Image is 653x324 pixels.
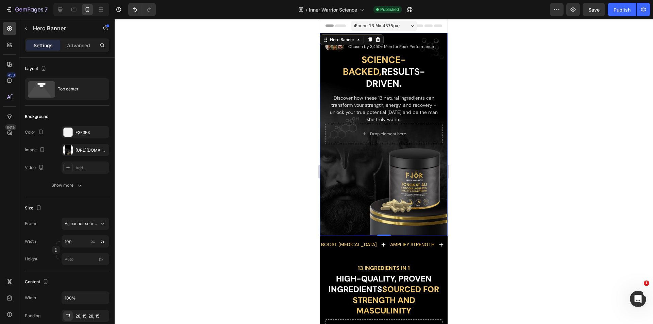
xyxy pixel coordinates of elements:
div: Image [25,146,46,155]
label: Height [25,256,37,262]
div: Padding [25,313,40,319]
iframe: Intercom live chat [630,291,646,307]
div: Video [25,163,45,172]
div: Content [25,277,50,287]
p: 7 [45,5,48,14]
div: Color [25,128,45,137]
button: Publish [608,3,636,16]
button: px [98,237,106,245]
div: Top center [58,81,99,97]
p: Advanced [67,42,90,49]
span: Published [380,6,399,13]
iframe: Design area [320,19,448,324]
input: Auto [62,292,109,304]
div: Size [25,204,43,213]
span: / [306,6,307,13]
div: [URL][DOMAIN_NAME] [76,147,107,153]
div: F3F3F3 [76,130,107,136]
button: Save [583,3,605,16]
div: 28, 15, 28, 15 [76,313,107,319]
button: As banner source [62,218,109,230]
span: px [99,256,104,261]
label: Frame [25,221,37,227]
div: Publish [614,6,631,13]
button: Show more [25,179,109,191]
div: % [100,238,104,244]
button: 7 [3,3,51,16]
span: Save [588,7,600,13]
div: 450 [6,72,16,78]
span: Inner Warrior Science [309,6,357,13]
div: px [90,238,95,244]
input: px% [62,235,109,248]
p: Settings [34,42,53,49]
div: Undo/Redo [128,3,156,16]
button: % [89,237,97,245]
div: Background [25,114,48,120]
span: 1 [644,280,649,286]
span: As banner source [65,221,98,227]
div: Layout [25,64,48,73]
div: Beta [5,124,16,130]
input: px [62,253,109,265]
div: Add... [76,165,107,171]
div: Show more [51,182,83,189]
p: Hero Banner [33,24,91,32]
label: Width [25,238,36,244]
div: Width [25,295,36,301]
